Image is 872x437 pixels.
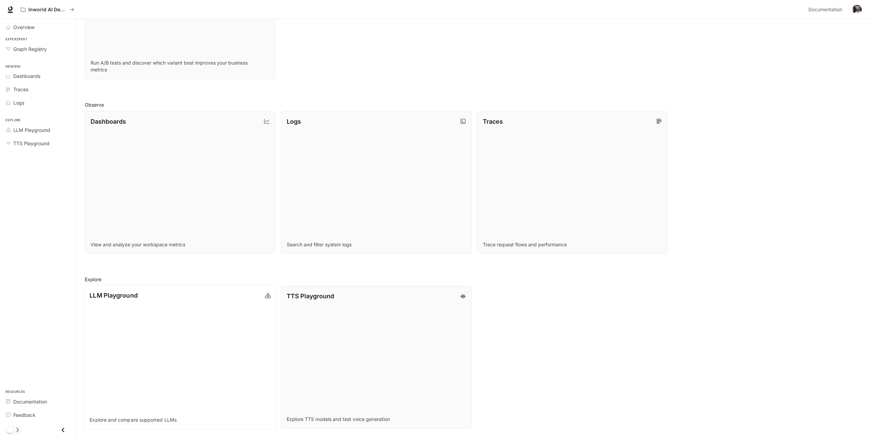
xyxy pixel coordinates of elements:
[287,117,301,126] p: Logs
[55,423,71,437] button: Close drawer
[90,291,137,300] p: LLM Playground
[13,99,24,106] span: Logs
[3,137,73,149] a: TTS Playground
[808,5,842,14] span: Documentation
[6,426,13,433] span: Dark mode toggle
[287,291,334,301] p: TTS Playground
[85,276,864,283] h2: Explore
[84,285,276,429] a: LLM PlaygroundExplore and compare supported LLMs
[13,140,50,147] span: TTS Playground
[287,241,466,248] p: Search and filter system logs
[281,286,472,429] a: TTS PlaygroundExplore TTS models and test voice generation
[3,409,73,421] a: Feedback
[3,97,73,109] a: Logs
[3,83,73,95] a: Traces
[850,3,864,16] button: User avatar
[90,416,270,423] p: Explore and compare supported LLMs
[3,70,73,82] a: Dashboards
[806,3,847,16] a: Documentation
[483,117,503,126] p: Traces
[477,111,668,254] a: TracesTrace request flows and performance
[3,21,73,33] a: Overview
[91,59,270,73] p: Run A/B tests and discover which variant best improves your business metrics
[18,3,77,16] button: All workspaces
[13,398,47,405] span: Documentation
[3,43,73,55] a: Graph Registry
[13,45,47,53] span: Graph Registry
[3,396,73,408] a: Documentation
[28,7,67,13] p: Inworld AI Demos
[13,126,50,134] span: LLM Playground
[91,241,270,248] p: View and analyze your workspace metrics
[3,124,73,136] a: LLM Playground
[13,411,36,419] span: Feedback
[13,24,35,31] span: Overview
[91,117,126,126] p: Dashboards
[281,111,472,254] a: LogsSearch and filter system logs
[13,86,28,93] span: Traces
[287,416,466,423] p: Explore TTS models and test voice generation
[852,5,862,14] img: User avatar
[85,111,275,254] a: DashboardsView and analyze your workspace metrics
[483,241,662,248] p: Trace request flows and performance
[85,101,864,108] h2: Observe
[13,72,40,80] span: Dashboards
